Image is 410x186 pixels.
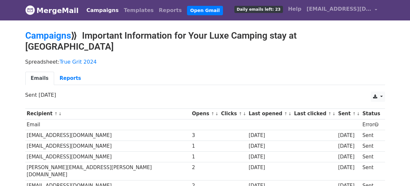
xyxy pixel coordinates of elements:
[249,132,291,139] div: [DATE]
[357,111,360,116] a: ↓
[192,132,218,139] div: 3
[232,3,285,16] a: Daily emails left: 23
[192,153,218,161] div: 1
[58,111,62,116] a: ↓
[361,108,381,119] th: Status
[25,92,385,98] p: Sent [DATE]
[338,153,359,161] div: [DATE]
[243,111,246,116] a: ↓
[60,59,97,65] a: True Grit 2024
[25,30,71,41] a: Campaigns
[25,30,385,52] h2: ⟫ Important Information for Your Luxe Camping stay at [GEOGRAPHIC_DATA]
[25,4,79,17] a: MergeMail
[192,143,218,150] div: 1
[328,111,332,116] a: ↑
[25,119,191,130] td: Email
[192,164,218,171] div: 2
[336,108,361,119] th: Sent
[239,111,242,116] a: ↑
[361,141,381,151] td: Sent
[304,3,380,18] a: [EMAIL_ADDRESS][DOMAIN_NAME]
[286,3,304,16] a: Help
[25,72,54,85] a: Emails
[211,111,215,116] a: ↑
[338,132,359,139] div: [DATE]
[338,164,359,171] div: [DATE]
[219,108,247,119] th: Clicks
[187,6,223,15] a: Open Gmail
[249,153,291,161] div: [DATE]
[234,6,283,13] span: Daily emails left: 23
[361,162,381,180] td: Sent
[156,4,184,17] a: Reports
[25,58,385,65] p: Spreadsheet:
[284,111,287,116] a: ↑
[215,111,219,116] a: ↓
[25,108,191,119] th: Recipient
[307,5,371,13] span: [EMAIL_ADDRESS][DOMAIN_NAME]
[25,5,35,15] img: MergeMail logo
[361,130,381,141] td: Sent
[332,111,336,116] a: ↓
[54,111,58,116] a: ↑
[25,152,191,162] td: [EMAIL_ADDRESS][DOMAIN_NAME]
[54,72,87,85] a: Reports
[191,108,220,119] th: Opens
[293,108,337,119] th: Last clicked
[249,164,291,171] div: [DATE]
[361,119,381,130] td: Error
[25,130,191,141] td: [EMAIL_ADDRESS][DOMAIN_NAME]
[361,152,381,162] td: Sent
[247,108,292,119] th: Last opened
[288,111,292,116] a: ↓
[338,143,359,150] div: [DATE]
[352,111,356,116] a: ↑
[249,143,291,150] div: [DATE]
[84,4,121,17] a: Campaigns
[25,141,191,151] td: [EMAIL_ADDRESS][DOMAIN_NAME]
[25,162,191,180] td: [PERSON_NAME][EMAIL_ADDRESS][PERSON_NAME][DOMAIN_NAME]
[121,4,156,17] a: Templates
